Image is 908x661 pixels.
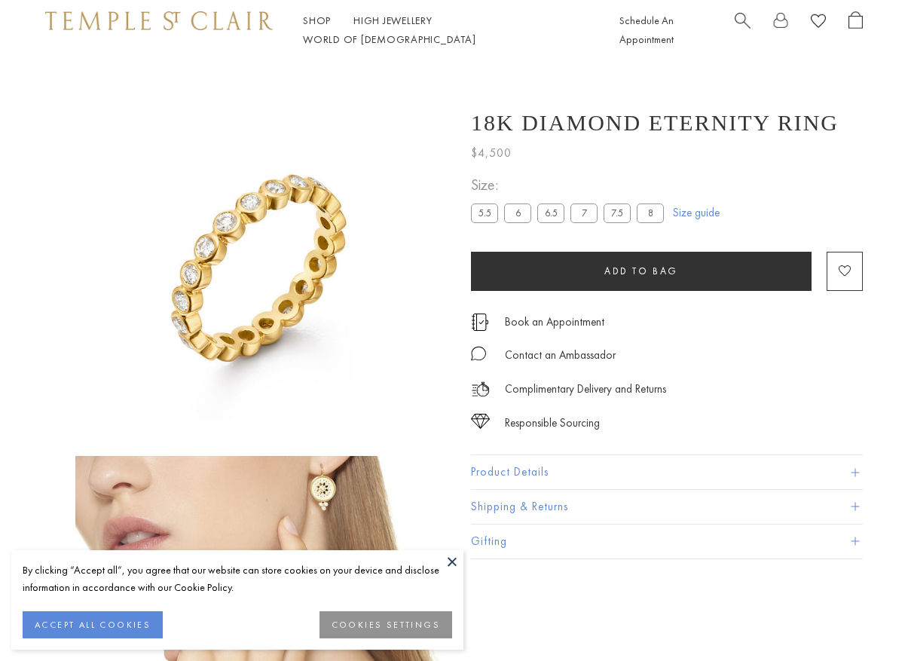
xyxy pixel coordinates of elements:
button: Gifting [471,525,863,558]
img: icon_appointment.svg [471,314,489,331]
span: Size: [471,173,670,197]
div: By clicking “Accept all”, you agree that our website can store cookies on your device and disclos... [23,562,452,596]
p: Complimentary Delivery and Returns [505,380,666,399]
a: World of [DEMOGRAPHIC_DATA]World of [DEMOGRAPHIC_DATA] [303,32,475,46]
img: R11800-DI6 [75,60,448,433]
button: ACCEPT ALL COOKIES [23,611,163,638]
button: Add to bag [471,252,812,291]
nav: Main navigation [303,11,585,49]
h1: 18K Diamond Eternity Ring [471,110,839,136]
a: Open Shopping Bag [848,11,863,49]
div: Contact an Ambassador [505,346,616,365]
a: ShopShop [303,14,331,27]
img: MessageIcon-01_2.svg [471,346,486,361]
img: Temple St. Clair [45,11,273,29]
label: 5.5 [471,204,498,222]
div: Responsible Sourcing [505,414,600,433]
iframe: Gorgias live chat messenger [833,590,893,646]
a: High JewelleryHigh Jewellery [353,14,433,27]
span: $4,500 [471,143,512,163]
label: 6.5 [537,204,564,222]
button: Shipping & Returns [471,490,863,524]
a: Schedule An Appointment [619,14,674,46]
a: View Wishlist [811,11,826,35]
button: Product Details [471,455,863,489]
a: Book an Appointment [505,314,604,330]
button: COOKIES SETTINGS [319,611,452,638]
label: 8 [637,204,664,222]
span: Add to bag [604,265,678,277]
img: icon_sourcing.svg [471,414,490,429]
a: Size guide [673,205,720,220]
label: 6 [504,204,531,222]
label: 7 [570,204,598,222]
img: icon_delivery.svg [471,380,490,399]
label: 7.5 [604,204,631,222]
a: Search [735,11,751,49]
